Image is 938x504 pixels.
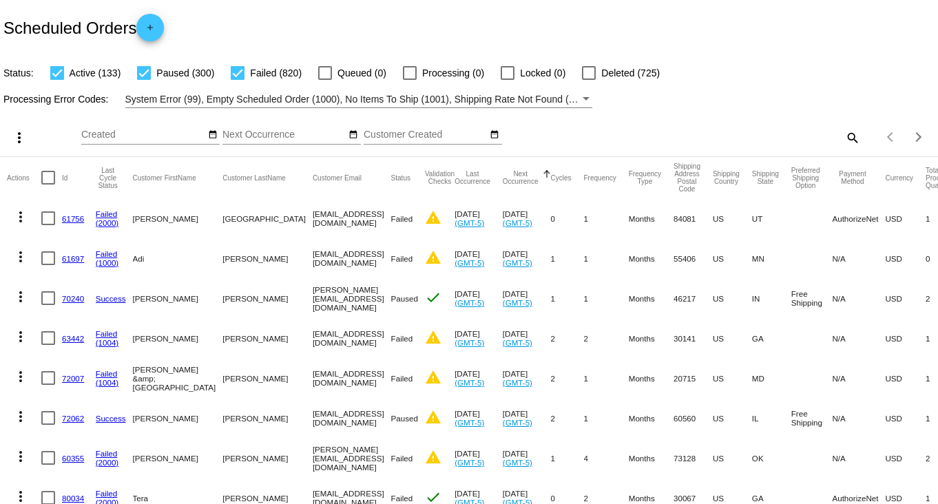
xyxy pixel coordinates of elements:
[425,369,441,386] mat-icon: warning
[62,494,84,503] a: 80034
[62,414,84,423] a: 72062
[584,198,629,238] mat-cell: 1
[222,398,313,438] mat-cell: [PERSON_NAME]
[674,238,713,278] mat-cell: 55406
[62,214,84,223] a: 61756
[455,278,503,318] mat-cell: [DATE]
[133,438,223,478] mat-cell: [PERSON_NAME]
[791,278,833,318] mat-cell: Free Shipping
[713,358,752,398] mat-cell: US
[133,238,223,278] mat-cell: Adi
[455,458,484,467] a: (GMT-5)
[12,408,29,425] mat-icon: more_vert
[313,278,391,318] mat-cell: [PERSON_NAME][EMAIL_ADDRESS][DOMAIN_NAME]
[503,298,532,307] a: (GMT-5)
[222,438,313,478] mat-cell: [PERSON_NAME]
[313,198,391,238] mat-cell: [EMAIL_ADDRESS][DOMAIN_NAME]
[133,174,196,182] button: Change sorting for CustomerFirstName
[425,329,441,346] mat-icon: warning
[674,162,700,193] button: Change sorting for ShippingPostcode
[12,448,29,465] mat-icon: more_vert
[455,358,503,398] mat-cell: [DATE]
[832,170,873,185] button: Change sorting for PaymentMethod.Type
[503,198,551,238] mat-cell: [DATE]
[96,378,119,387] a: (1004)
[391,294,418,303] span: Paused
[674,438,713,478] mat-cell: 73128
[832,278,885,318] mat-cell: N/A
[12,328,29,345] mat-icon: more_vert
[674,278,713,318] mat-cell: 46217
[348,129,358,140] mat-icon: date_range
[629,238,674,278] mat-cell: Months
[425,289,441,306] mat-icon: check
[337,65,386,81] span: Queued (0)
[391,494,413,503] span: Failed
[96,458,119,467] a: (2000)
[3,67,34,78] span: Status:
[503,318,551,358] mat-cell: [DATE]
[886,398,926,438] mat-cell: USD
[70,65,121,81] span: Active (133)
[96,329,118,338] a: Failed
[222,198,313,238] mat-cell: [GEOGRAPHIC_DATA]
[222,278,313,318] mat-cell: [PERSON_NAME]
[62,254,84,263] a: 61697
[503,218,532,227] a: (GMT-5)
[391,254,413,263] span: Failed
[752,170,779,185] button: Change sorting for ShippingState
[551,198,584,238] mat-cell: 0
[313,398,391,438] mat-cell: [EMAIL_ADDRESS][DOMAIN_NAME]
[752,198,791,238] mat-cell: UT
[364,129,488,140] input: Customer Created
[713,170,740,185] button: Change sorting for ShippingCountry
[12,249,29,265] mat-icon: more_vert
[96,209,118,218] a: Failed
[455,218,484,227] a: (GMT-5)
[391,414,418,423] span: Paused
[425,449,441,465] mat-icon: warning
[455,258,484,267] a: (GMT-5)
[156,65,214,81] span: Paused (300)
[7,157,41,198] mat-header-cell: Actions
[422,65,484,81] span: Processing (0)
[142,23,158,39] mat-icon: add
[629,358,674,398] mat-cell: Months
[629,278,674,318] mat-cell: Months
[313,174,362,182] button: Change sorting for CustomerEmail
[629,438,674,478] mat-cell: Months
[551,278,584,318] mat-cell: 1
[96,294,126,303] a: Success
[713,198,752,238] mat-cell: US
[12,209,29,225] mat-icon: more_vert
[752,438,791,478] mat-cell: OK
[62,454,84,463] a: 60355
[222,318,313,358] mat-cell: [PERSON_NAME]
[62,374,84,383] a: 72007
[3,94,109,105] span: Processing Error Codes:
[752,358,791,398] mat-cell: MD
[96,449,118,458] a: Failed
[503,398,551,438] mat-cell: [DATE]
[96,489,118,498] a: Failed
[455,438,503,478] mat-cell: [DATE]
[713,318,752,358] mat-cell: US
[752,278,791,318] mat-cell: IN
[455,318,503,358] mat-cell: [DATE]
[713,278,752,318] mat-cell: US
[425,157,455,198] mat-header-cell: Validation Checks
[313,358,391,398] mat-cell: [EMAIL_ADDRESS][DOMAIN_NAME]
[133,398,223,438] mat-cell: [PERSON_NAME]
[886,438,926,478] mat-cell: USD
[313,318,391,358] mat-cell: [EMAIL_ADDRESS][DOMAIN_NAME]
[455,418,484,427] a: (GMT-5)
[886,358,926,398] mat-cell: USD
[222,238,313,278] mat-cell: [PERSON_NAME]
[81,129,205,140] input: Created
[503,170,539,185] button: Change sorting for NextOccurrenceUtc
[503,438,551,478] mat-cell: [DATE]
[584,318,629,358] mat-cell: 2
[455,398,503,438] mat-cell: [DATE]
[222,129,346,140] input: Next Occurrence
[584,358,629,398] mat-cell: 1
